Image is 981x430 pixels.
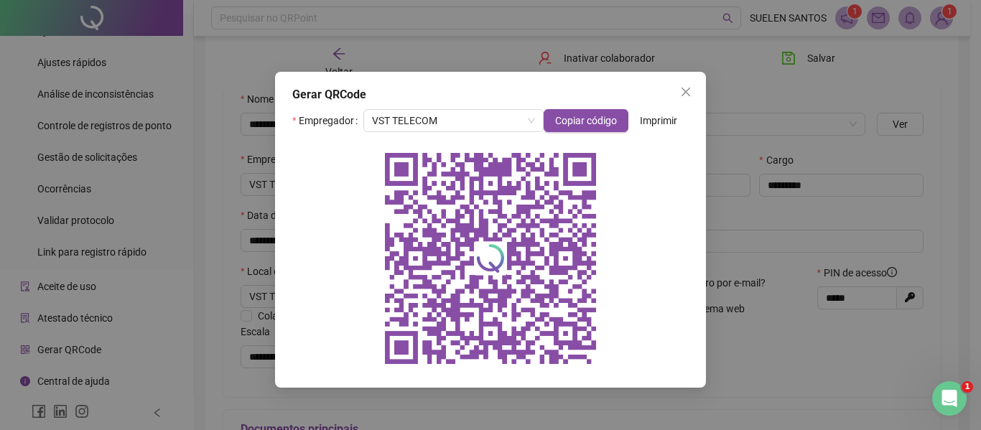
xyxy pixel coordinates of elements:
[674,80,697,103] button: Close
[544,109,628,132] button: Copiar código
[640,113,677,128] span: Imprimir
[962,381,973,393] span: 1
[680,86,692,98] span: close
[376,144,605,373] img: qrcode do empregador
[555,113,617,128] span: Copiar código
[292,86,689,103] div: Gerar QRCode
[292,109,363,132] label: Empregador
[932,381,967,416] iframe: Intercom live chat
[372,110,535,131] span: VST TELECOM
[628,109,689,132] button: Imprimir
